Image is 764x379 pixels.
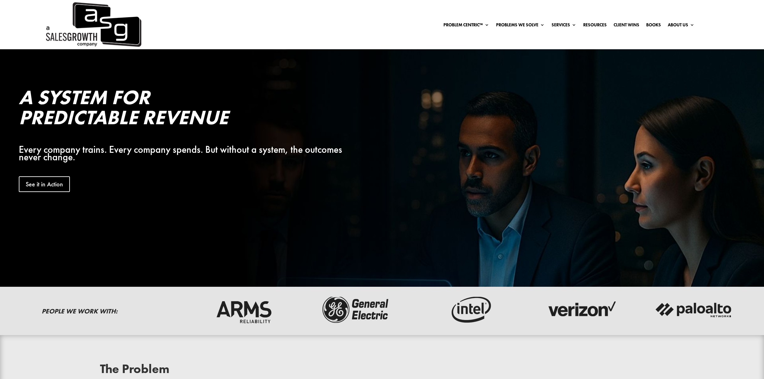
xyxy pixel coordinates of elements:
[655,294,733,325] img: palato-networks-logo-dark
[542,294,620,325] img: verizon-logo-dark
[443,23,489,29] a: Problem Centric™
[668,23,694,29] a: About Us
[552,23,576,29] a: Services
[19,146,345,161] div: Every company trains. Every company spends. But without a system, the outcomes never change.
[317,294,395,325] img: ge-logo-dark
[646,23,661,29] a: Books
[19,87,345,131] h2: A System for Predictable Revenue
[496,23,545,29] a: Problems We Solve
[19,176,70,192] a: See it in Action
[430,294,508,325] img: intel-logo-dark
[614,23,639,29] a: Client Wins
[583,23,607,29] a: Resources
[205,294,283,325] img: arms-reliability-logo-dark
[100,363,465,378] h2: The Problem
